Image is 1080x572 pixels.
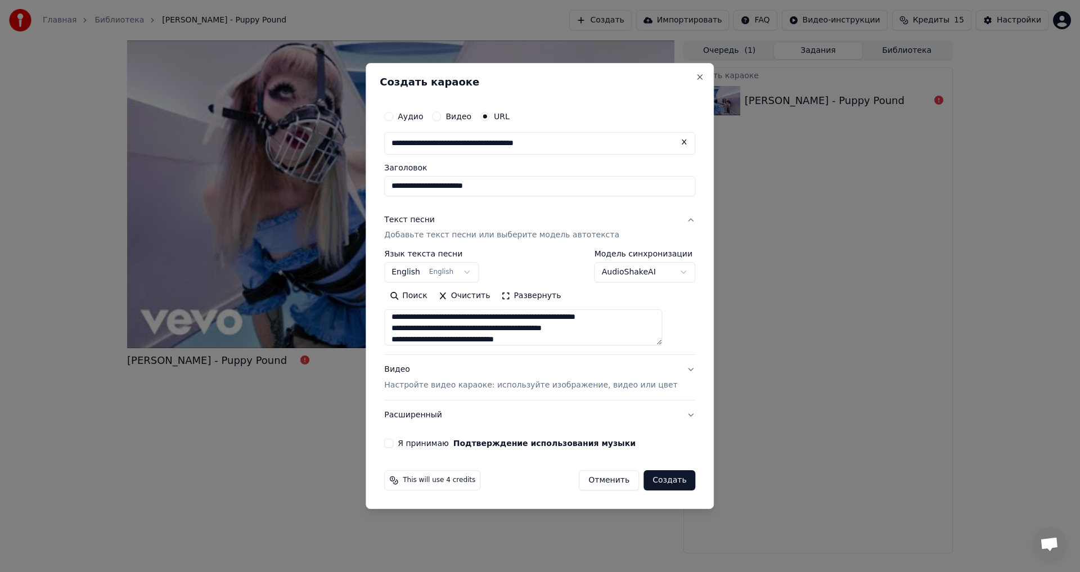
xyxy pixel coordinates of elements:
[384,250,479,258] label: Язык текста песни
[579,470,639,490] button: Отменить
[384,230,619,241] p: Добавьте текст песни или выберите модель автотекста
[494,112,510,120] label: URL
[384,364,677,391] div: Видео
[643,470,695,490] button: Создать
[384,164,695,172] label: Заголовок
[384,355,695,400] button: ВидеоНастройте видео караоке: используйте изображение, видео или цвет
[384,400,695,430] button: Расширенный
[595,250,696,258] label: Модель синхронизации
[380,77,700,87] h2: Создать караоке
[433,287,496,305] button: Очистить
[496,287,566,305] button: Развернуть
[445,112,471,120] label: Видео
[384,250,695,355] div: Текст песниДобавьте текст песни или выберите модель автотекста
[403,476,475,485] span: This will use 4 credits
[384,214,435,226] div: Текст песни
[398,439,636,447] label: Я принимаю
[398,112,423,120] label: Аудио
[384,380,677,391] p: Настройте видео караоке: используйте изображение, видео или цвет
[384,287,433,305] button: Поиск
[384,205,695,250] button: Текст песниДобавьте текст песни или выберите модель автотекста
[453,439,636,447] button: Я принимаю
